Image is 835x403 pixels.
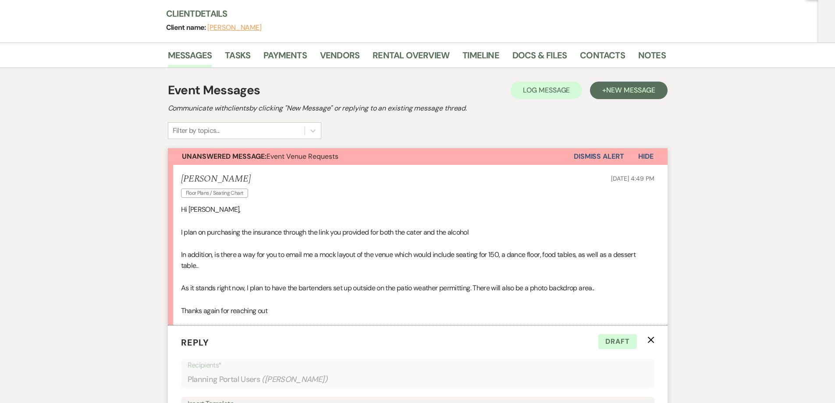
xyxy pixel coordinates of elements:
[168,103,668,114] h2: Communicate with clients by clicking "New Message" or replying to an existing message thread.
[638,48,666,68] a: Notes
[181,204,654,215] p: Hi [PERSON_NAME],
[462,48,499,68] a: Timeline
[166,23,208,32] span: Client name:
[624,148,668,165] button: Hide
[611,175,654,182] span: [DATE] 4:49 PM
[320,48,359,68] a: Vendors
[523,86,570,95] span: Log Message
[181,337,209,348] span: Reply
[182,152,338,161] span: Event Venue Requests
[181,227,654,238] p: I plan on purchasing the insurance through the link you provided for both the cater and the alcohol
[166,7,657,20] h3: Client Details
[598,334,637,349] span: Draft
[606,86,655,95] span: New Message
[638,152,654,161] span: Hide
[168,81,260,100] h1: Event Messages
[188,371,648,388] div: Planning Portal Users
[262,374,327,385] span: ( [PERSON_NAME] )
[181,249,654,271] p: In addition, is there a way for you to email me a mock layout of the venue which would include se...
[173,125,220,136] div: Filter by topics...
[181,174,253,185] h5: [PERSON_NAME]
[373,48,449,68] a: Rental Overview
[168,48,212,68] a: Messages
[168,148,574,165] button: Unanswered Message:Event Venue Requests
[181,305,654,317] p: Thanks again for reaching out
[263,48,307,68] a: Payments
[181,189,249,198] span: Floor Plans / Seating Chart
[590,82,667,99] button: +New Message
[512,48,567,68] a: Docs & Files
[188,360,648,371] p: Recipients*
[181,282,654,294] p: As it stands right now, I plan to have the bartenders set up outside on the patio weather permitt...
[574,148,624,165] button: Dismiss Alert
[182,152,266,161] strong: Unanswered Message:
[225,48,250,68] a: Tasks
[207,24,262,31] button: [PERSON_NAME]
[580,48,625,68] a: Contacts
[511,82,582,99] button: Log Message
